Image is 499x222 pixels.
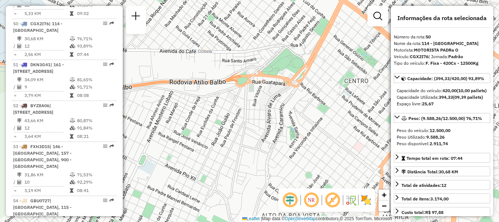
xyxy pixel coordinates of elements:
a: OpenStreetMap [285,216,316,221]
i: % de utilização do peso [70,118,75,123]
td: 76,71% [77,35,114,42]
div: Veículo: [394,53,490,60]
i: Distância Total [17,78,22,82]
td: 08:41 [77,187,114,194]
i: % de utilização do peso [70,78,75,82]
td: / [13,42,17,50]
em: Rota exportada [110,62,114,67]
a: Capacidade: (394,33/420,00) 93,89% [394,73,490,83]
td: 31,86 KM [24,171,69,178]
div: Capacidade: (394,33/420,00) 93,89% [394,84,490,110]
h4: Informações da rota selecionada [394,15,490,22]
a: Exibir filtros [370,9,385,23]
em: Opções [103,198,107,203]
span: Ocultar deslocamento [281,191,299,209]
em: Opções [103,62,107,67]
span: | 146 - [GEOGRAPHIC_DATA], 157 - [GEOGRAPHIC_DATA], 900 - [GEOGRAPHIC_DATA] [13,144,72,169]
img: Fluxo de ruas [345,194,357,206]
div: Distância Total: [401,169,458,175]
strong: 2.911,74 [430,141,448,146]
em: Opções [103,144,107,148]
em: Opções [103,103,107,108]
em: Rota exportada [110,144,114,148]
i: Distância Total [17,37,22,41]
div: Número da rota: [394,34,490,40]
a: Leaflet [242,216,260,221]
div: Total de itens: [401,196,449,202]
strong: R$ 97,88 [425,210,443,215]
i: Tempo total em rota [70,93,73,98]
strong: 394,33 [439,94,453,100]
i: Distância Total [17,173,22,177]
span: Peso do veículo: [397,128,450,133]
strong: CGX2I76 [410,54,428,59]
span: Exibir rótulo [324,191,341,209]
strong: (10,00 pallets) [457,88,487,93]
td: 09:02 [77,10,114,17]
span: | [GEOGRAPHIC_DATA], 115 - [GEOGRAPHIC_DATA] [13,198,72,217]
span: CGX2I76 [30,21,49,26]
td: 08:21 [77,133,114,140]
i: Tempo total em rota [70,52,73,57]
td: 30,68 KM [24,35,69,42]
strong: 50 [426,34,431,39]
strong: 420,00 [442,88,457,93]
td: 12 [24,124,69,132]
td: 92,29% [77,178,114,186]
td: 9 [24,83,69,91]
em: Opções [103,21,107,26]
strong: 9.588,26 [426,134,445,140]
img: Exibir/Ocultar setores [360,194,372,206]
i: % de utilização do peso [70,37,75,41]
a: Zoom out [378,200,389,211]
div: Peso: (9.588,26/12.500,00) 76,71% [394,124,490,150]
i: Tempo total em rota [70,134,73,139]
div: Map data © contributors,© 2025 TomTom, Microsoft [240,216,394,222]
i: Total de Atividades [17,85,22,89]
td: 80,87% [77,117,114,124]
i: Total de Atividades [17,126,22,130]
td: 2,56 KM [24,51,69,58]
span: Ocultar NR [302,191,320,209]
a: Custo total:R$ 97,88 [394,207,490,217]
td: = [13,92,17,99]
td: 91,84% [77,124,114,132]
td: = [13,51,17,58]
div: Nome da rota: [394,40,490,47]
td: 5,33 KM [24,10,69,17]
td: 34,09 KM [24,76,69,83]
i: Total de Atividades [17,44,22,48]
span: DKN3G41 [30,62,50,67]
span: Peso: (9.588,26/12.500,00) 76,71% [408,116,482,121]
i: % de utilização da cubagem [70,44,75,48]
a: Total de atividades:12 [394,180,490,190]
i: Distância Total [17,118,22,123]
td: / [13,124,17,132]
i: % de utilização da cubagem [70,126,75,130]
div: Capacidade Utilizada: [397,94,487,101]
a: Zoom in [378,189,389,200]
span: | 114 - [GEOGRAPHIC_DATA] [13,21,62,33]
span: | [261,216,262,221]
span: Capacidade: (394,33/420,00) 93,89% [407,76,484,81]
span: 52 - [13,103,53,115]
strong: 12.500,00 [430,128,450,133]
td: 3,19 KM [24,187,69,194]
td: 08:08 [77,92,114,99]
span: | Jornada: [428,54,463,59]
td: / [13,83,17,91]
i: % de utilização do peso [70,173,75,177]
div: Peso disponível: [397,140,487,147]
strong: 114 - [GEOGRAPHIC_DATA] [422,41,479,46]
div: Peso Utilizado: [397,134,487,140]
td: 71,53% [77,171,114,178]
a: Peso: (9.588,26/12.500,00) 76,71% [394,113,490,123]
td: = [13,187,17,194]
em: Rota exportada [110,21,114,26]
strong: 3.174,00 [430,196,449,202]
td: 3,64 KM [24,133,69,140]
a: Distância Total:30,68 KM [394,166,490,176]
span: − [382,201,386,210]
span: | 161 - [STREET_ADDRESS] [13,62,64,74]
strong: MOTORISTA PADRa O [414,47,458,53]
